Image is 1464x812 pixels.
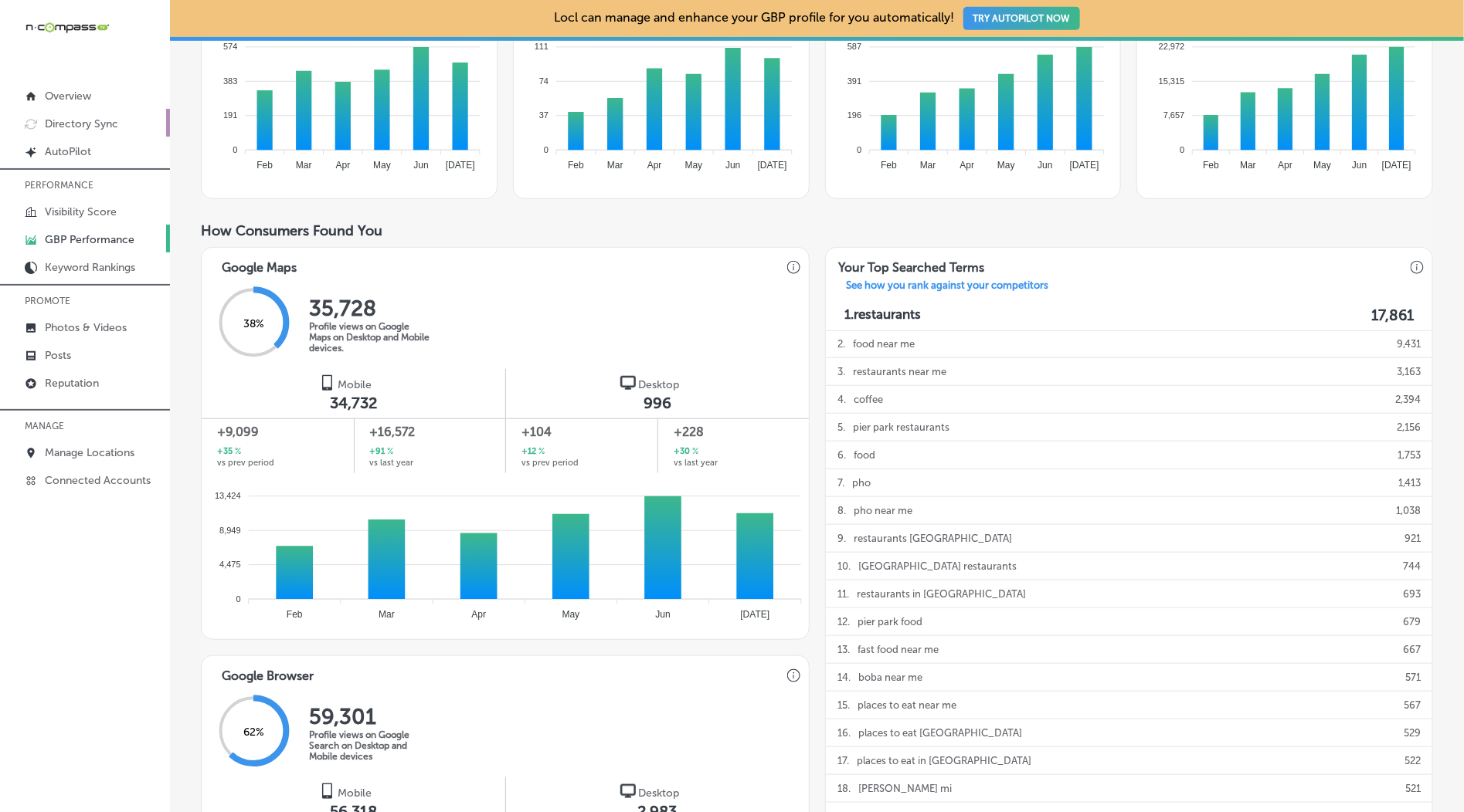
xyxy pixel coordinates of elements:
span: 62 % [243,726,264,739]
tspan: 111 [535,42,549,51]
tspan: 391 [847,76,861,86]
tspan: May [562,609,580,620]
p: places to eat in [GEOGRAPHIC_DATA] [857,747,1031,774]
p: 1,753 [1398,442,1421,469]
tspan: 15,315 [1159,76,1185,86]
tspan: Apr [471,609,486,620]
p: [GEOGRAPHIC_DATA] restaurants [858,553,1017,580]
tspan: Jun [1038,160,1052,171]
p: 15 . [837,692,850,719]
p: places to eat [GEOGRAPHIC_DATA] [858,719,1022,746]
tspan: Apr [960,160,974,171]
p: [PERSON_NAME] mi [858,775,952,802]
p: 567 [1404,692,1421,719]
span: +9,099 [217,423,338,442]
p: AutoPilot [45,145,91,158]
p: Overview [45,90,91,103]
tspan: 4,475 [219,560,241,569]
p: 2,394 [1395,386,1421,413]
p: pier park restaurants [853,414,949,441]
tspan: Apr [647,160,662,171]
tspan: Mar [607,160,623,171]
p: 4 . [837,386,846,413]
p: 13 . [837,636,850,663]
tspan: 0 [233,145,237,154]
span: 38 % [243,318,264,331]
p: 744 [1403,553,1421,580]
tspan: 0 [544,145,549,154]
tspan: 22,972 [1159,42,1185,51]
p: pho near me [854,497,912,524]
span: Desktop [639,378,680,391]
tspan: Feb [1204,160,1220,171]
p: 6 . [837,442,846,469]
p: Connected Accounts [45,474,151,487]
p: food near me [853,330,915,357]
p: 8 . [837,497,846,524]
tspan: Jun [414,160,429,171]
tspan: Feb [287,609,303,620]
p: 18 . [837,775,851,802]
tspan: Mar [1241,160,1257,171]
span: +16,572 [369,423,490,442]
tspan: Feb [568,160,584,171]
p: 3,163 [1397,358,1421,385]
tspan: Feb [256,160,273,171]
span: 996 [644,394,671,412]
tspan: Apr [1279,160,1293,171]
p: Photos & Videos [45,321,127,334]
tspan: Jun [655,609,670,620]
tspan: 8,949 [219,526,241,535]
a: See how you rank against your competitors [834,279,1061,296]
span: 34,732 [330,394,377,412]
p: Reputation [45,377,99,390]
p: Profile views on Google Maps on Desktop and Mobile devices. [309,321,433,354]
tspan: May [685,160,703,171]
tspan: 383 [223,76,237,86]
span: vs prev period [521,458,579,467]
span: vs last year [674,458,718,467]
span: +228 [674,423,793,442]
span: Mobile [338,787,372,800]
tspan: [DATE] [1383,160,1412,171]
span: Mobile [338,378,372,391]
span: +104 [521,423,642,442]
p: 693 [1403,580,1421,607]
tspan: May [997,160,1015,171]
tspan: 0 [857,145,861,154]
span: % [536,445,545,458]
tspan: 574 [223,42,237,51]
p: 2,156 [1397,414,1421,441]
p: Manage Locations [45,446,134,459]
p: Keyword Rankings [45,261,135,274]
p: 522 [1405,747,1421,774]
h2: +35 [217,445,241,458]
p: 921 [1405,525,1421,552]
tspan: 74 [539,76,549,86]
p: 521 [1405,775,1421,802]
tspan: Mar [920,160,936,171]
p: GBP Performance [45,233,134,246]
span: vs last year [369,458,413,467]
img: logo [320,375,335,391]
img: logo [620,375,636,391]
p: pier park food [858,608,922,635]
tspan: Feb [881,160,897,171]
span: % [233,445,241,458]
p: 17 . [837,747,849,774]
p: 1. restaurants [844,306,921,324]
img: logo [620,783,636,799]
span: How Consumers Found You [201,222,382,239]
h3: Your Top Searched Terms [826,248,997,279]
h2: +91 [369,445,393,458]
tspan: May [1314,160,1332,171]
p: 1,038 [1396,497,1421,524]
tspan: Mar [296,160,312,171]
h2: 59,301 [309,704,433,729]
tspan: Jun [725,160,740,171]
tspan: 0 [1180,145,1185,154]
h2: +30 [674,445,698,458]
p: 7 . [837,469,844,496]
tspan: 37 [539,110,549,120]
